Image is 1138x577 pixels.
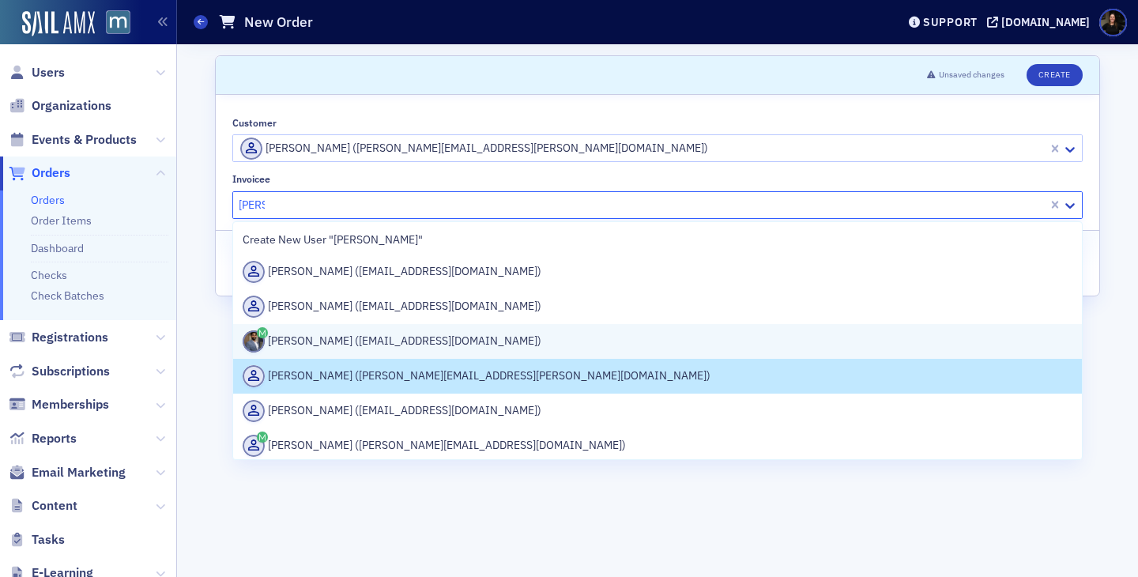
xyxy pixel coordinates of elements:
[32,464,126,481] span: Email Marketing
[32,531,65,549] span: Tasks
[9,497,77,515] a: Content
[32,497,77,515] span: Content
[9,430,77,447] a: Reports
[232,173,270,185] div: Invoicee
[22,11,95,36] img: SailAMX
[32,329,108,346] span: Registrations
[9,531,65,549] a: Tasks
[1027,64,1083,86] button: Create
[9,164,70,182] a: Orders
[32,396,109,413] span: Memberships
[233,225,1082,255] div: Create New User "[PERSON_NAME]"
[232,117,277,129] div: Customer
[923,15,978,29] div: Support
[95,10,130,37] a: View Homepage
[939,69,1004,81] span: Unsaved changes
[9,131,137,149] a: Events & Products
[106,10,130,35] img: SailAMX
[31,288,104,303] a: Check Batches
[243,400,1072,422] div: [PERSON_NAME] ([EMAIL_ADDRESS][DOMAIN_NAME])
[243,365,1072,387] div: [PERSON_NAME] ([PERSON_NAME][EMAIL_ADDRESS][PERSON_NAME][DOMAIN_NAME])
[32,164,70,182] span: Orders
[32,64,65,81] span: Users
[243,330,1072,353] div: [PERSON_NAME] ([EMAIL_ADDRESS][DOMAIN_NAME])
[9,97,111,115] a: Organizations
[1001,15,1090,29] div: [DOMAIN_NAME]
[243,261,1072,283] div: [PERSON_NAME] ([EMAIL_ADDRESS][DOMAIN_NAME])
[1099,9,1127,36] span: Profile
[244,13,313,32] h1: New Order
[9,464,126,481] a: Email Marketing
[9,396,109,413] a: Memberships
[240,138,1045,160] div: [PERSON_NAME] ([PERSON_NAME][EMAIL_ADDRESS][PERSON_NAME][DOMAIN_NAME])
[243,296,1072,318] div: [PERSON_NAME] ([EMAIL_ADDRESS][DOMAIN_NAME])
[31,213,92,228] a: Order Items
[31,241,84,255] a: Dashboard
[9,64,65,81] a: Users
[9,329,108,346] a: Registrations
[32,363,110,380] span: Subscriptions
[9,363,110,380] a: Subscriptions
[31,193,65,207] a: Orders
[32,131,137,149] span: Events & Products
[32,430,77,447] span: Reports
[243,435,1072,457] div: [PERSON_NAME] ([PERSON_NAME][EMAIL_ADDRESS][DOMAIN_NAME])
[31,268,67,282] a: Checks
[32,97,111,115] span: Organizations
[987,17,1095,28] button: [DOMAIN_NAME]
